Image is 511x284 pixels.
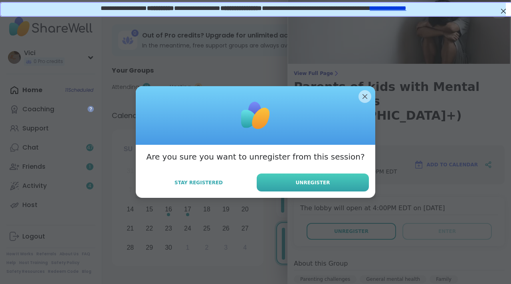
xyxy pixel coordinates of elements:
span: Stay Registered [174,179,223,186]
button: Stay Registered [142,174,255,191]
button: Unregister [257,174,369,191]
h3: Are you sure you want to unregister from this session? [146,151,364,162]
span: Unregister [296,179,330,186]
iframe: Spotlight [87,106,94,112]
img: ShareWell Logomark [236,96,275,136]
